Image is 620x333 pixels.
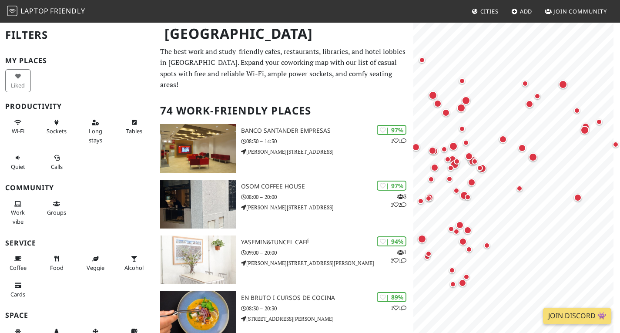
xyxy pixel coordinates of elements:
[459,188,476,206] div: Map marker
[419,248,436,266] div: Map marker
[241,183,413,190] h3: Osom Coffee House
[590,113,608,131] div: Map marker
[160,180,236,229] img: Osom Coffee House
[569,189,586,206] div: Map marker
[44,252,70,275] button: Food
[443,262,461,279] div: Map marker
[241,148,413,156] p: [PERSON_NAME][STREET_ADDRESS]
[456,187,473,204] div: Map marker
[454,233,472,250] div: Map marker
[12,127,24,135] span: Stable Wi-Fi
[424,142,441,159] div: Map marker
[126,127,142,135] span: Work-friendly tables
[426,159,443,176] div: Map marker
[47,127,67,135] span: Power sockets
[158,22,412,46] h1: [GEOGRAPHIC_DATA]
[241,315,413,323] p: [STREET_ADDRESS][PERSON_NAME]
[241,127,413,135] h3: Banco Santander Empresas
[436,141,453,158] div: Map marker
[51,163,63,171] span: Video/audio calls
[454,274,471,292] div: Map marker
[421,189,438,206] div: Map marker
[241,137,413,145] p: 08:30 – 14:30
[5,115,31,138] button: Wi-Fi
[83,115,108,147] button: Long stays
[576,121,593,139] div: Map marker
[451,216,469,234] div: Map marker
[424,87,442,104] div: Map marker
[5,184,150,192] h3: Community
[453,72,471,90] div: Map marker
[413,51,431,69] div: Map marker
[241,239,413,246] h3: yasemin&tuncel café
[5,278,31,301] button: Cards
[508,3,536,19] a: Add
[241,249,413,257] p: 09:00 – 20:00
[426,142,443,160] div: Map marker
[448,223,465,240] div: Map marker
[241,203,413,212] p: [PERSON_NAME][STREET_ADDRESS]
[494,131,512,148] div: Map marker
[20,6,49,16] span: Laptop
[511,180,528,197] div: Map marker
[442,159,459,177] div: Map marker
[377,236,406,246] div: | 94%
[391,137,406,145] p: 1 1
[448,153,466,170] div: Map marker
[407,138,425,156] div: Map marker
[457,134,475,151] div: Map marker
[5,102,150,111] h3: Productivity
[516,75,534,92] div: Map marker
[11,163,25,171] span: Quiet
[445,138,462,155] div: Map marker
[121,115,147,138] button: Tables
[452,99,470,117] div: Map marker
[160,46,408,91] p: The best work and study-friendly cafes, restaurants, libraries, and hotel lobbies in [GEOGRAPHIC_...
[5,57,150,65] h3: My Places
[480,7,499,15] span: Cities
[422,171,440,188] div: Map marker
[453,120,471,138] div: Map marker
[5,311,150,320] h3: Space
[44,115,70,138] button: Sockets
[7,6,17,16] img: LaptopFriendly
[11,209,25,225] span: People working
[160,124,236,173] img: Banco Santander Empresas
[429,95,446,112] div: Map marker
[460,241,478,258] div: Map marker
[377,125,406,135] div: | 97%
[444,276,462,293] div: Map marker
[420,245,437,262] div: Map marker
[524,148,542,166] div: Map marker
[391,248,406,265] p: 1 2 1
[553,7,607,15] span: Join Community
[47,209,66,216] span: Group tables
[568,102,586,119] div: Map marker
[160,235,236,284] img: yasemin&tuncel café
[520,7,533,15] span: Add
[50,264,64,272] span: Food
[577,118,594,135] div: Map marker
[44,151,70,174] button: Calls
[513,139,531,157] div: Map marker
[439,151,456,168] div: Map marker
[89,127,102,144] span: Long stays
[478,237,496,254] div: Map marker
[241,304,413,313] p: 08:30 – 20:30
[241,259,413,267] p: [PERSON_NAME][STREET_ADDRESS][PERSON_NAME]
[155,124,413,173] a: Banco Santander Empresas | 97% 11 Banco Santander Empresas 08:30 – 14:30 [PERSON_NAME][STREET_ADD...
[121,252,147,275] button: Alcohol
[5,239,150,247] h3: Service
[529,87,546,105] div: Map marker
[448,182,465,199] div: Map marker
[391,192,406,209] p: 3 3 2
[5,197,31,229] button: Work vibe
[466,153,483,170] div: Map marker
[463,174,480,191] div: Map marker
[457,92,475,109] div: Map marker
[44,197,70,220] button: Groups
[7,4,85,19] a: LaptopFriendly LaptopFriendly
[441,170,458,188] div: Map marker
[459,222,476,239] div: Map marker
[5,22,150,48] h2: Filters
